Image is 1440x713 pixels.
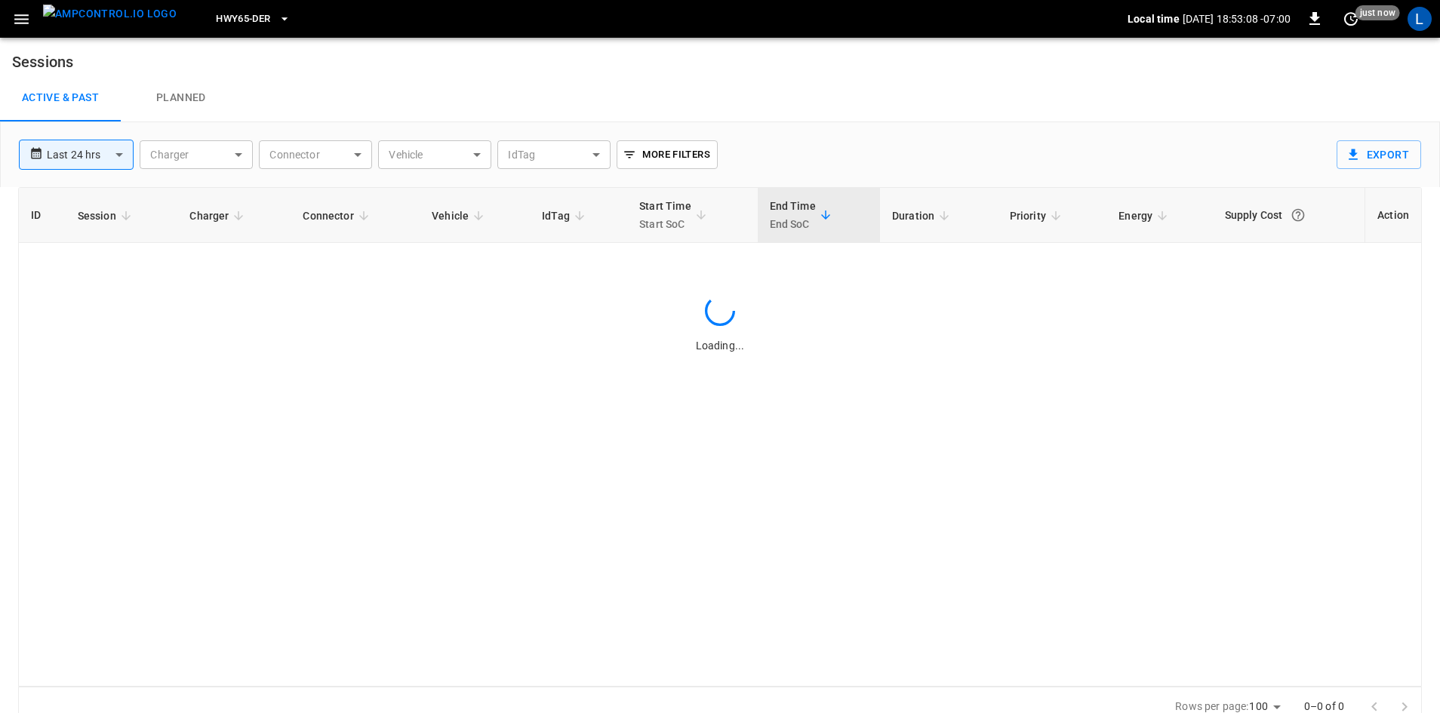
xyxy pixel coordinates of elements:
[43,5,177,23] img: ampcontrol.io logo
[639,215,691,233] p: Start SoC
[210,5,296,34] button: HWY65-DER
[19,188,66,243] th: ID
[770,197,816,233] div: End Time
[189,207,248,225] span: Charger
[617,140,717,169] button: More Filters
[639,197,711,233] span: Start TimeStart SoC
[770,197,835,233] span: End TimeEnd SoC
[1225,201,1353,229] div: Supply Cost
[1183,11,1291,26] p: [DATE] 18:53:08 -07:00
[1010,207,1066,225] span: Priority
[216,11,270,28] span: HWY65-DER
[1355,5,1400,20] span: just now
[303,207,373,225] span: Connector
[78,207,136,225] span: Session
[892,207,954,225] span: Duration
[19,188,1421,288] table: sessions table
[18,187,1422,687] div: sessions table
[1128,11,1180,26] p: Local time
[432,207,488,225] span: Vehicle
[1365,188,1421,243] th: Action
[121,74,242,122] a: Planned
[770,215,816,233] p: End SoC
[1408,7,1432,31] div: profile-icon
[47,140,134,169] div: Last 24 hrs
[1337,140,1421,169] button: Export
[542,207,589,225] span: IdTag
[639,197,691,233] div: Start Time
[1118,207,1172,225] span: Energy
[1339,7,1363,31] button: set refresh interval
[1285,201,1312,229] button: The cost of your charging session based on your supply rates
[696,340,744,352] span: Loading...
